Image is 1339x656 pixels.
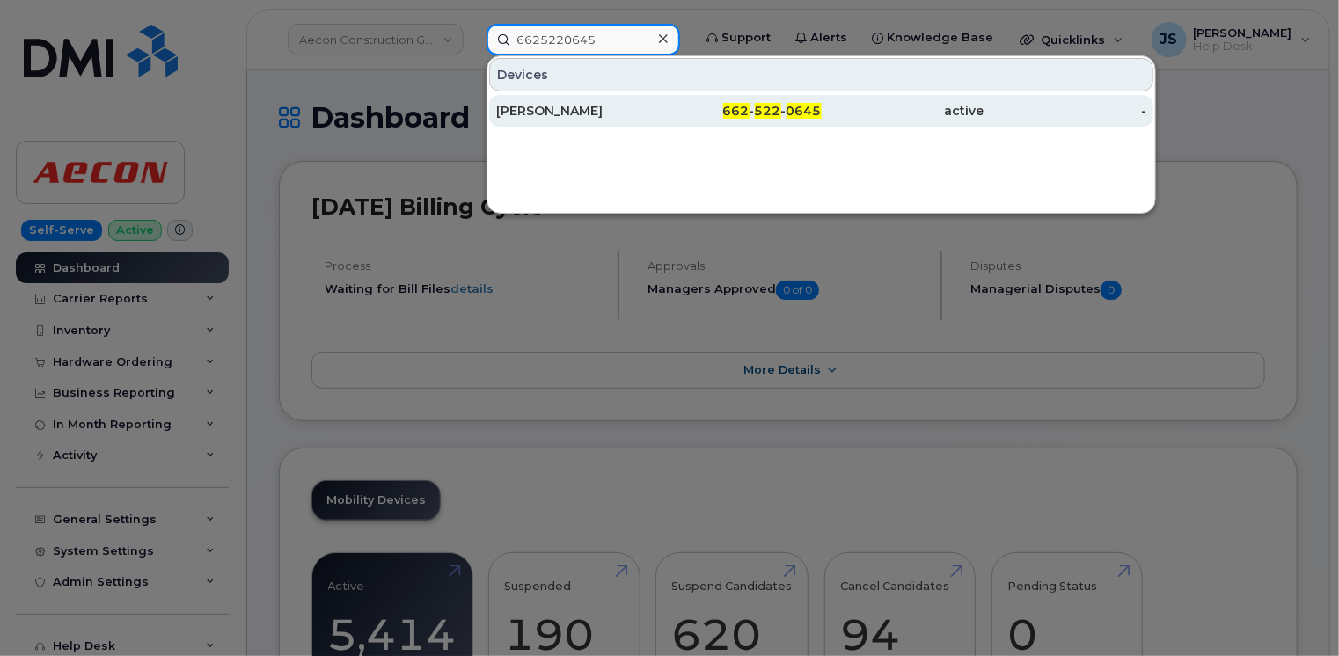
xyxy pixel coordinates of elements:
[787,103,822,119] span: 0645
[723,103,750,119] span: 662
[984,102,1146,120] div: -
[755,103,781,119] span: 522
[489,58,1153,91] div: Devices
[489,95,1153,127] a: [PERSON_NAME]662-522-0645active-
[496,102,659,120] div: [PERSON_NAME]
[822,102,984,120] div: active
[659,102,822,120] div: - -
